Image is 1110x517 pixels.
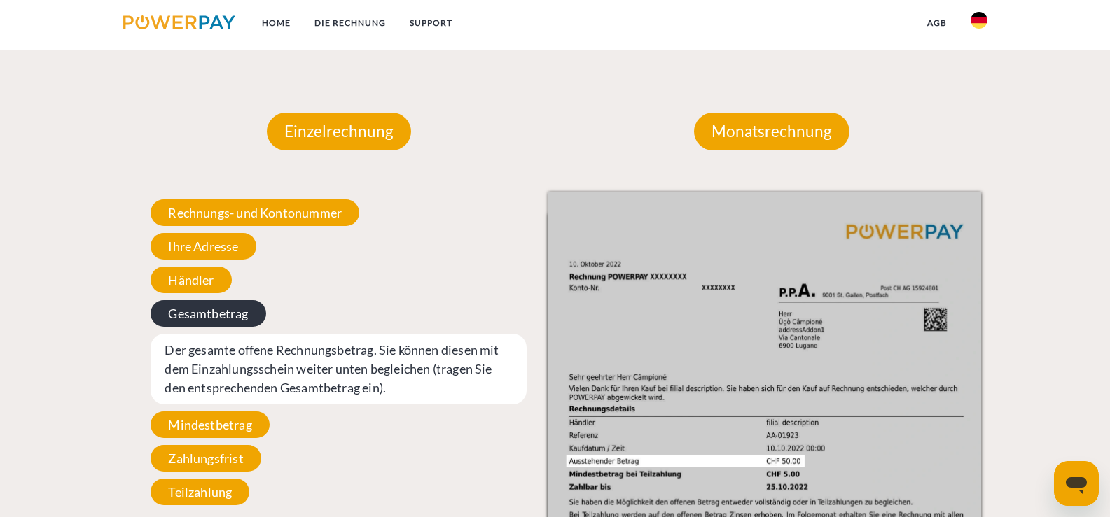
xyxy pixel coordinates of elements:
a: Home [250,10,303,36]
span: Teilzahlung [151,479,249,505]
span: Der gesamte offene Rechnungsbetrag. Sie können diesen mit dem Einzahlungsschein weiter unten begl... [151,334,526,404]
a: DIE RECHNUNG [303,10,398,36]
img: logo-powerpay.svg [123,15,236,29]
span: Gesamtbetrag [151,300,265,327]
span: Ihre Adresse [151,233,256,260]
a: agb [915,10,959,36]
span: Zahlungsfrist [151,445,261,472]
span: Rechnungs- und Kontonummer [151,199,359,226]
p: Einzelrechnung [267,113,411,150]
img: de [971,12,987,29]
p: Monatsrechnung [694,113,849,150]
iframe: Schaltfläche zum Öffnen des Messaging-Fensters [1054,461,1099,506]
span: Händler [151,267,231,293]
a: SUPPORT [398,10,464,36]
span: Mindestbetrag [151,411,269,438]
